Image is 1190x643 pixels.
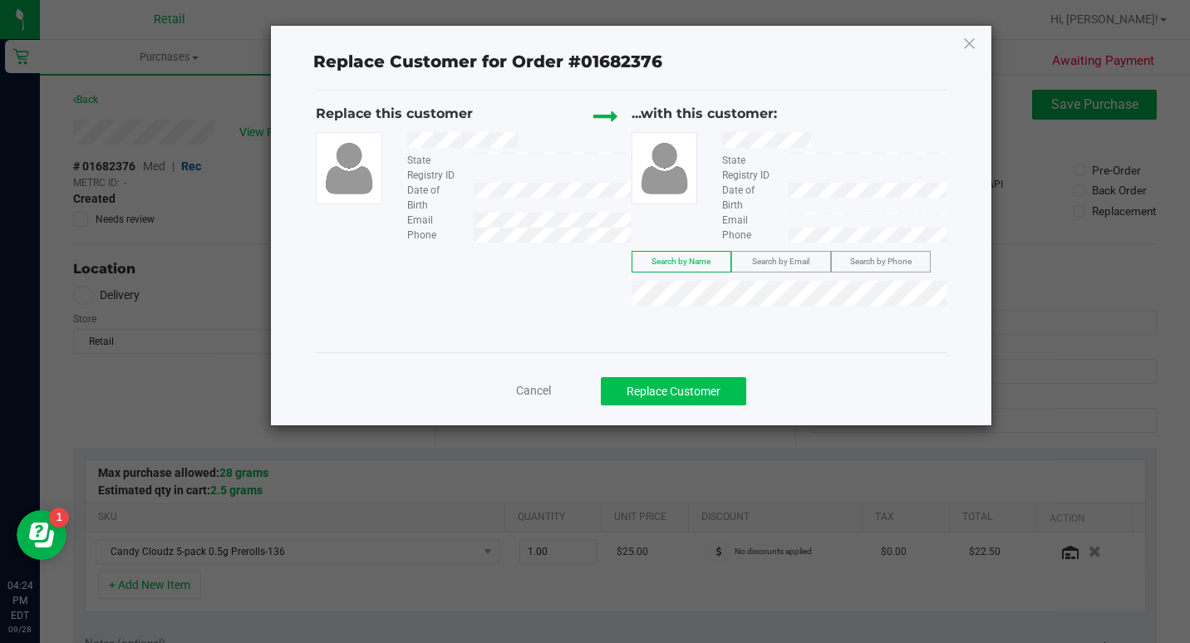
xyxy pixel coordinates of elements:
[850,257,912,266] span: Search by Phone
[395,213,474,228] div: Email
[710,153,789,183] div: State Registry ID
[632,106,777,121] span: ...with this customer:
[303,48,672,76] span: Replace Customer for Order #01682376
[316,106,473,121] span: Replace this customer
[636,140,694,197] img: user-icon.png
[601,377,746,405] button: Replace Customer
[710,213,789,228] div: Email
[652,257,711,266] span: Search by Name
[710,228,789,243] div: Phone
[395,228,474,243] div: Phone
[395,153,474,183] div: State Registry ID
[49,508,69,528] iframe: Resource center unread badge
[395,183,474,213] div: Date of Birth
[320,140,378,197] img: user-icon.png
[752,257,809,266] span: Search by Email
[710,183,789,213] div: Date of Birth
[17,510,66,560] iframe: Resource center
[516,384,551,397] span: Cancel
